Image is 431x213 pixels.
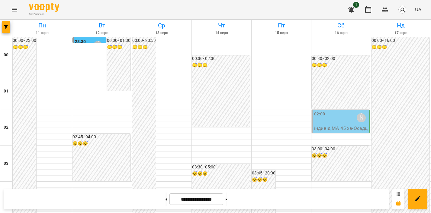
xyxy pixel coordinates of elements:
[75,39,86,45] label: 23:30
[252,170,275,177] h6: 03:45 - 20:00
[72,140,130,147] h6: 😴😴😴
[13,37,36,44] h6: 00:00 - 23:00
[192,62,250,69] h6: 😴😴😴
[7,2,22,17] button: Menu
[353,2,359,8] span: 1
[312,55,370,62] h6: 00:30 - 02:00
[192,55,250,62] h6: 00:30 - 02:30
[93,41,102,50] div: Самсонова Ніла
[192,164,250,171] h6: 03:30 - 05:00
[29,12,59,16] span: For Business
[252,30,310,36] h6: 15 серп
[312,146,370,152] h6: 03:00 - 04:00
[312,62,370,69] h6: 😴😴😴
[107,37,130,44] h6: 00:00 - 01:30
[252,21,310,30] h6: Пт
[312,152,370,159] h6: 😴😴😴
[72,134,130,140] h6: 02:45 - 04:00
[312,21,370,30] h6: Сб
[371,37,429,44] h6: 00:00 - 16:00
[314,111,325,117] label: 02:00
[372,21,430,30] h6: Нд
[133,30,191,36] h6: 13 серп
[29,3,59,12] img: Voopty Logo
[398,5,407,14] img: avatar_s.png
[13,30,71,36] h6: 11 серп
[314,125,368,139] p: індивід МА 45 хв - Осадца Міша
[132,37,156,44] h6: 00:00 - 23:59
[73,30,131,36] h6: 12 серп
[107,44,130,51] h6: 😴😴😴
[371,44,429,51] h6: 😴😴😴
[193,21,250,30] h6: Чт
[252,177,275,183] h6: 😴😴😴
[413,4,424,15] button: UA
[192,171,250,177] h6: 😴😴😴
[4,160,8,167] h6: 03
[4,52,8,58] h6: 00
[357,113,366,122] div: Самсонова Ніла
[13,44,36,51] h6: 😴😴😴
[73,21,131,30] h6: Вт
[312,30,370,36] h6: 16 серп
[4,124,8,131] h6: 02
[133,21,191,30] h6: Ср
[4,88,8,95] h6: 01
[415,6,421,13] span: UA
[193,30,250,36] h6: 14 серп
[132,44,156,51] h6: 😴😴😴
[372,30,430,36] h6: 17 серп
[13,21,71,30] h6: Пн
